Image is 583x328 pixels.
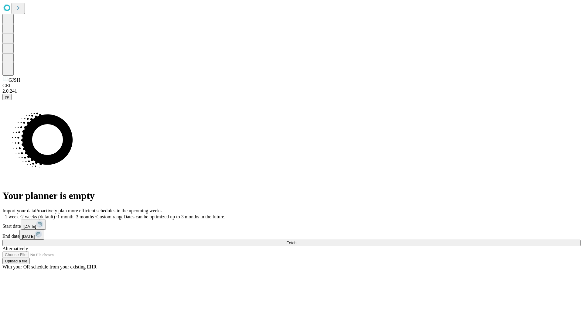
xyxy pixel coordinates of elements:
div: Start date [2,220,581,230]
span: 2 weeks (default) [21,214,55,219]
button: [DATE] [21,220,46,230]
span: Alternatively [2,246,28,251]
span: @ [5,95,9,99]
button: Fetch [2,240,581,246]
h1: Your planner is empty [2,190,581,201]
span: Proactively plan more efficient schedules in the upcoming weeks. [35,208,163,213]
span: GJSH [9,77,20,83]
span: [DATE] [22,234,35,239]
span: Custom range [96,214,123,219]
div: End date [2,230,581,240]
span: [DATE] [23,224,36,229]
button: Upload a file [2,258,30,264]
span: 1 month [57,214,73,219]
div: GEI [2,83,581,88]
span: Dates can be optimized up to 3 months in the future. [124,214,225,219]
button: [DATE] [19,230,44,240]
div: 2.0.241 [2,88,581,94]
span: 1 week [5,214,19,219]
span: With your OR schedule from your existing EHR [2,264,97,269]
button: @ [2,94,12,100]
span: Import your data [2,208,35,213]
span: Fetch [286,241,296,245]
span: 3 months [76,214,94,219]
